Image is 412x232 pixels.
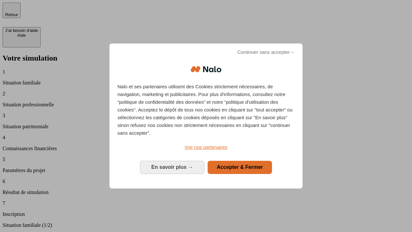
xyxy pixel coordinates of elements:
[151,164,193,170] span: En savoir plus →
[208,161,272,174] button: Accepter & Fermer: Accepter notre traitement des données et fermer
[117,83,295,137] p: Nalo et ses partenaires utilisent des Cookies strictement nécessaires, de navigation, marketing e...
[217,164,263,170] span: Accepter & Fermer
[237,48,295,56] span: Continuer sans accepter→
[117,143,295,151] a: Voir nos partenaires
[109,43,303,188] div: Bienvenue chez Nalo Gestion du consentement
[184,144,227,150] span: Voir nos partenaires
[191,60,221,79] img: Logo
[140,161,204,174] button: En savoir plus: Configurer vos consentements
